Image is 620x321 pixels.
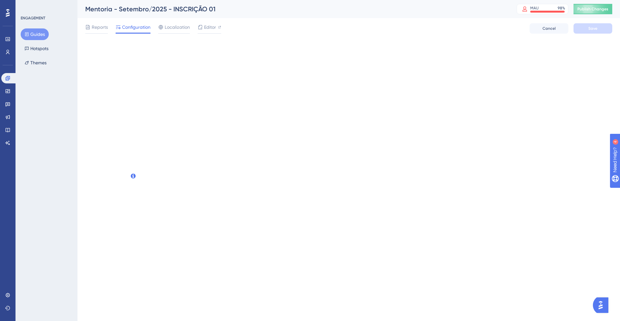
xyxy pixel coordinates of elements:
span: Configuration [122,23,150,31]
button: Hotspots [21,43,52,54]
button: Themes [21,57,50,69]
button: Save [573,23,612,34]
span: Editor [204,23,216,31]
span: Save [588,26,597,31]
div: 98 % [558,5,565,11]
span: Publish Changes [577,6,608,12]
button: Publish Changes [573,4,612,14]
span: Localization [165,23,190,31]
button: Cancel [530,23,568,34]
span: Reports [92,23,108,31]
div: MAU [530,5,539,11]
div: ENGAGEMENT [21,16,45,21]
div: Mentoria - Setembro/2025 - INSCRIÇÃO 01 [85,5,501,14]
button: Guides [21,28,49,40]
span: Cancel [542,26,556,31]
span: Need Help? [15,2,40,9]
div: 4 [45,3,47,8]
iframe: UserGuiding AI Assistant Launcher [593,295,612,315]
